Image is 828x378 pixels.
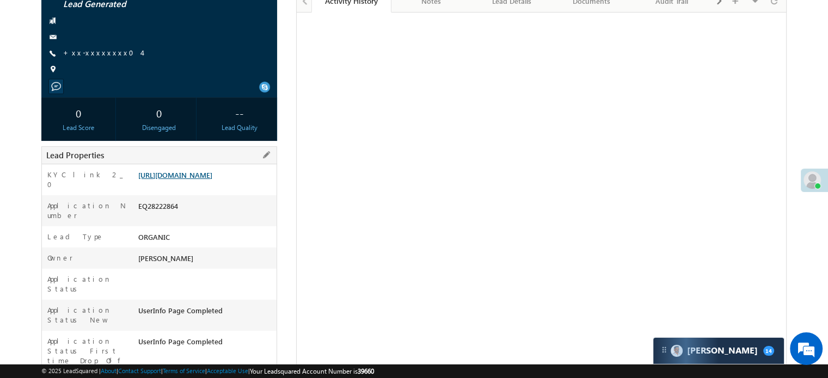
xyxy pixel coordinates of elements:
[47,170,127,189] label: KYC link 2_0
[47,305,127,325] label: Application Status New
[46,150,104,160] span: Lead Properties
[163,367,205,374] a: Terms of Service
[47,232,104,241] label: Lead Type
[125,103,193,123] div: 0
[136,201,277,216] div: EQ28222864
[207,367,248,374] a: Acceptable Use
[47,336,127,365] label: Application Status First time Drop Off
[136,336,277,351] div: UserInfo Page Completed
[136,232,277,247] div: ORGANIC
[47,201,127,220] label: Application Number
[47,274,127,294] label: Application Status
[44,123,113,133] div: Lead Score
[101,367,116,374] a: About
[660,345,668,354] img: carter-drag
[138,253,193,263] span: [PERSON_NAME]
[205,123,274,133] div: Lead Quality
[763,346,774,356] span: 14
[41,366,374,376] span: © 2025 LeadSquared | | | | |
[205,103,274,123] div: --
[125,123,193,133] div: Disengaged
[47,253,73,263] label: Owner
[136,305,277,320] div: UserInfo Page Completed
[653,337,784,364] div: carter-dragCarter[PERSON_NAME]14
[358,367,374,375] span: 39660
[138,170,212,179] a: [URL][DOMAIN_NAME]
[44,103,113,123] div: 0
[250,367,374,375] span: Your Leadsquared Account Number is
[63,48,142,57] a: +xx-xxxxxxxx04
[118,367,161,374] a: Contact Support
